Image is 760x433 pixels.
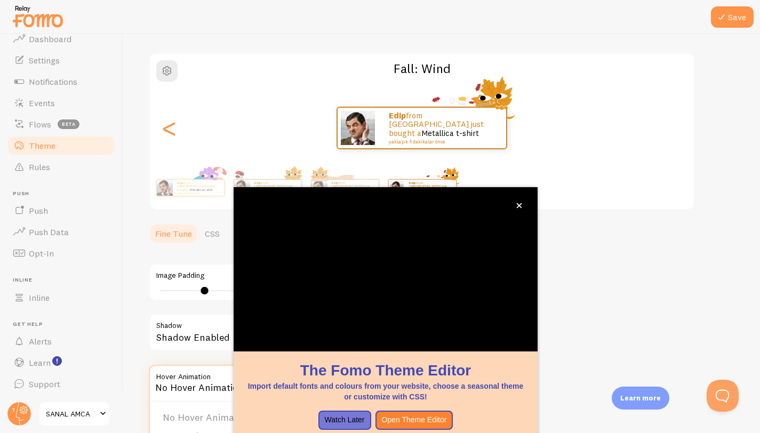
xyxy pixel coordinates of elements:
[156,180,172,196] img: Fomo
[6,71,116,92] a: Notifications
[149,365,469,402] div: No Hover Animation
[13,321,116,328] span: Get Help
[29,292,50,303] span: Inline
[375,411,453,430] button: Open Theme Editor
[177,181,220,194] p: from [GEOGRAPHIC_DATA] just bought a
[29,336,52,347] span: Alerts
[318,411,371,430] button: Watch Later
[156,271,461,280] label: Image Padding
[6,221,116,243] a: Push Data
[234,180,250,196] img: Fomo
[6,200,116,221] a: Push
[421,128,479,138] a: Metallica t-shirt
[150,408,468,427] li: No Hover Animation
[6,352,116,373] a: Learn
[409,181,452,194] p: from [GEOGRAPHIC_DATA] just bought a
[612,387,669,410] div: Learn more
[409,181,416,185] strong: Edip
[332,181,374,194] p: from [GEOGRAPHIC_DATA] just bought a
[177,192,219,194] small: yaklaşık 4 dakikalar önce
[620,393,661,403] p: Learn more
[163,90,175,166] div: Previous slide
[389,139,492,145] small: yaklaşık 4 dakikalar önce
[246,381,525,402] p: Import default fonts and colours from your website, choose a seasonal theme or customize with CSS!
[52,356,62,366] svg: <p>Watch New Feature Tutorials!</p>
[341,111,375,145] img: Fomo
[6,287,116,308] a: Inline
[29,55,60,66] span: Settings
[6,135,116,156] a: Theme
[149,314,469,352] div: Shadow Enabled
[29,76,77,87] span: Notifications
[29,379,60,389] span: Support
[29,98,55,108] span: Events
[389,110,406,121] strong: Edip
[177,181,184,185] strong: Edip
[254,181,297,194] p: from [GEOGRAPHIC_DATA] just bought a
[707,380,739,412] iframe: Help Scout Beacon - Open
[190,188,213,192] a: Metallica t-shirt
[389,111,495,145] p: from [GEOGRAPHIC_DATA] just bought a
[6,156,116,178] a: Rules
[254,181,261,185] strong: Edip
[198,223,226,244] a: CSS
[6,114,116,135] a: Flows beta
[29,140,55,151] span: Theme
[29,119,51,130] span: Flows
[6,373,116,395] a: Support
[246,360,525,381] h1: The Fomo Theme Editor
[6,92,116,114] a: Events
[29,205,48,216] span: Push
[6,243,116,264] a: Opt-In
[58,119,79,129] span: beta
[29,162,50,172] span: Rules
[29,357,51,368] span: Learn
[13,190,116,197] span: Push
[13,277,116,284] span: Inline
[6,50,116,71] a: Settings
[514,200,525,211] button: close,
[311,180,327,196] img: Fomo
[390,181,404,195] img: Fomo
[11,3,65,30] img: fomo-relay-logo-orange.svg
[29,34,71,44] span: Dashboard
[149,223,198,244] a: Fine Tune
[150,60,694,77] h2: Fall: Wind
[29,227,69,237] span: Push Data
[6,28,116,50] a: Dashboard
[46,407,97,420] span: SANAL AMCA
[38,401,110,427] a: SANAL AMCA
[332,181,339,185] strong: Edip
[29,248,54,259] span: Opt-In
[6,331,116,352] a: Alerts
